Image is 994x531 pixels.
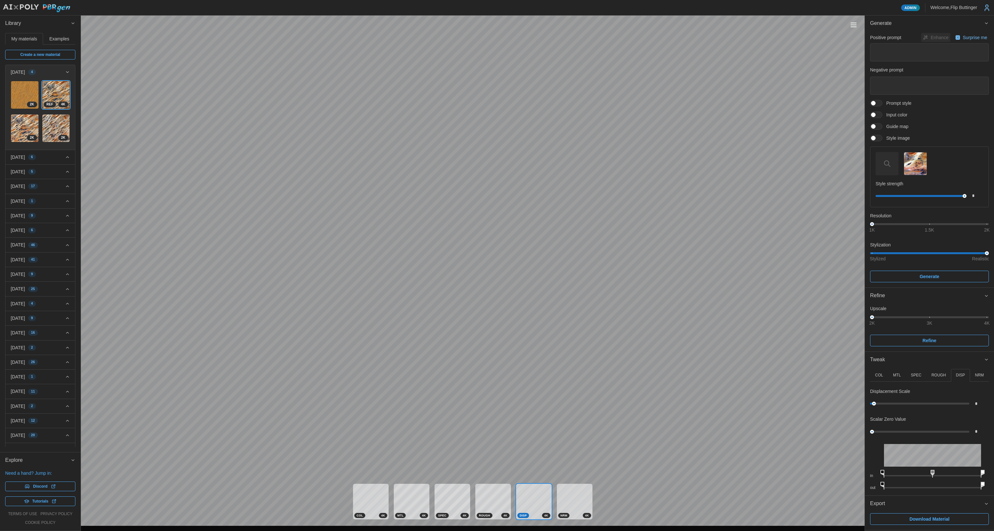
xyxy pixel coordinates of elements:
[876,180,983,187] p: Style strength
[11,315,25,321] p: [DATE]
[865,304,994,351] div: Refine
[6,399,75,413] button: [DATE]2
[25,520,55,526] a: cookie policy
[6,311,75,325] button: [DATE]9
[870,485,879,491] p: out
[6,297,75,311] button: [DATE]4
[11,432,25,439] p: [DATE]
[31,301,33,306] span: 4
[560,513,567,518] span: NRM
[6,370,75,384] button: [DATE]1
[520,513,527,518] span: DISP
[865,352,994,368] button: Tweak
[6,150,75,164] button: [DATE]6
[31,316,33,321] span: 9
[11,114,39,142] img: DHLGa0otKoUrft0Ectaf
[42,81,70,109] a: VTyxdZshsfyKDEuVOXuf4KREF
[11,359,25,365] p: [DATE]
[31,228,33,233] span: 6
[31,433,35,438] span: 20
[910,514,950,525] span: Download Material
[33,482,48,491] span: Discord
[882,135,910,141] span: Style image
[357,513,363,518] span: COL
[870,513,989,525] button: Download Material
[11,344,25,351] p: [DATE]
[865,512,994,530] div: Export
[31,404,33,409] span: 2
[11,330,25,336] p: [DATE]
[503,513,507,518] span: 4 K
[438,513,447,518] span: SPEC
[47,102,53,107] span: REF
[31,155,33,160] span: 6
[42,114,70,142] a: gWIIWLiPny4KzJRSitOk2K
[6,79,75,150] div: [DATE]4
[870,388,910,395] p: Displacement Scale
[31,213,33,218] span: 9
[11,447,25,453] p: [DATE]
[6,414,75,428] button: [DATE]12
[32,497,49,506] span: Tutorials
[11,256,25,263] p: [DATE]
[11,417,25,424] p: [DATE]
[870,352,984,368] span: Tweak
[11,212,25,219] p: [DATE]
[870,305,989,312] p: Upscale
[31,272,33,277] span: 9
[921,33,950,42] button: Enhance
[11,114,39,142] a: DHLGa0otKoUrft0Ectaf2K
[11,227,25,233] p: [DATE]
[6,165,75,179] button: [DATE]5
[31,199,33,204] span: 1
[865,16,994,31] button: Generate
[50,37,69,41] span: Examples
[11,81,39,109] a: MYaLyxJlGoCt3Uzxhhjk2K
[20,50,60,59] span: Create a new material
[963,34,988,41] p: Surprise me
[870,34,901,41] p: Positive prompt
[5,470,75,476] p: Need a hand? Jump in:
[904,152,927,175] button: Style image
[31,257,35,262] span: 41
[911,373,922,378] p: SPEC
[31,184,35,189] span: 17
[865,31,994,288] div: Generate
[3,4,71,13] img: AIxPoly PBRgen
[463,513,467,518] span: 4 K
[11,403,25,409] p: [DATE]
[11,300,25,307] p: [DATE]
[11,154,25,160] p: [DATE]
[870,271,989,282] button: Generate
[5,452,71,468] span: Explore
[870,416,906,422] p: Scalar Zero Value
[882,112,907,118] span: Input color
[6,253,75,267] button: [DATE]41
[882,100,911,106] span: Prompt style
[31,169,33,174] span: 5
[865,288,994,304] button: Refine
[11,286,25,292] p: [DATE]
[479,513,490,518] span: ROUGH
[865,496,994,512] button: Export
[11,271,25,277] p: [DATE]
[585,513,589,518] span: 4 K
[904,5,916,11] span: Admin
[5,16,71,31] span: Library
[870,292,984,300] div: Refine
[40,511,72,517] a: privacy policy
[31,374,33,379] span: 1
[31,330,35,335] span: 16
[6,238,75,252] button: [DATE]46
[6,326,75,340] button: [DATE]16
[6,355,75,369] button: [DATE]26
[31,287,35,292] span: 25
[6,341,75,355] button: [DATE]2
[5,482,75,491] a: Discord
[931,34,950,41] p: Enhance
[31,360,35,365] span: 26
[920,271,939,282] span: Generate
[904,152,926,175] img: Style image
[42,81,70,109] img: VTyxdZshsfyKDEuVOXuf
[30,102,34,107] span: 2 K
